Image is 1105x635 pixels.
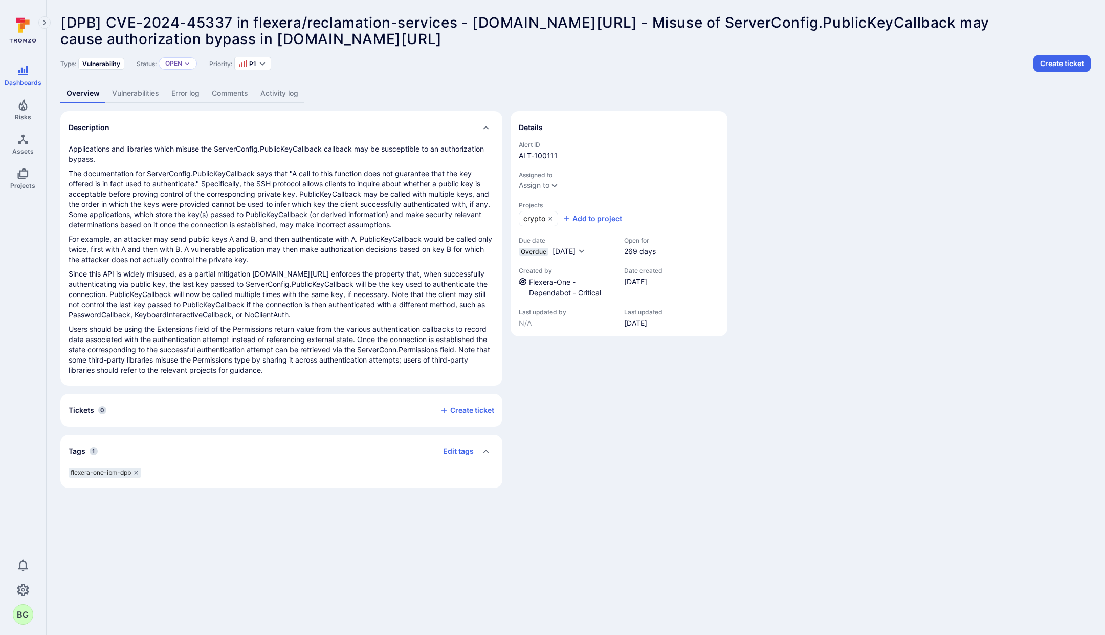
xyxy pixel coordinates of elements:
[552,247,576,256] span: [DATE]
[78,58,124,70] div: Vulnerability
[519,211,558,226] a: crypto
[258,59,267,68] button: Expand dropdown
[165,84,206,103] a: Error log
[624,308,662,316] span: Last updated
[521,248,546,256] span: Overdue
[209,60,232,68] span: Priority:
[106,84,165,103] a: Vulnerabilities
[550,181,559,189] button: Expand dropdown
[69,324,494,375] p: Users should be using the Extensions field of the Permissions return value from the various authe...
[90,447,98,455] span: 1
[519,151,719,161] span: ALT-100111
[5,79,41,87] span: Dashboards
[529,278,601,297] a: Flexera-One - Dependabot - Critical
[69,144,494,164] p: Applications and libraries which misuse the ServerConfig.PublicKeyCallback callback may be suscep...
[519,267,614,274] span: Created by
[523,214,545,224] span: crypto
[69,122,109,133] h2: Description
[624,318,662,328] span: [DATE]
[69,269,494,320] p: Since this API is widely misused, as a partial mitigation [DOMAIN_NAME][URL] enforces the propert...
[519,171,719,179] span: Assigned to
[624,246,656,257] span: 269 days
[60,111,502,144] div: Collapse description
[624,277,662,287] span: [DATE]
[60,84,1091,103] div: Alert tabs
[435,443,474,459] button: Edit tags
[519,237,614,257] div: Due date field
[41,18,48,27] i: Expand navigation menu
[69,446,85,456] h2: Tags
[60,394,502,427] div: Collapse
[519,318,614,328] span: N/A
[519,122,543,133] h2: Details
[69,168,494,230] p: The documentation for ServerConfig.PublicKeyCallback says that "A call to this function does not ...
[137,60,157,68] span: Status:
[1033,55,1091,72] button: Create ticket
[254,84,304,103] a: Activity log
[249,60,256,68] span: P1
[69,234,494,265] p: For example, an attacker may send public keys A and B, and then authenticate with A. PublicKeyCal...
[519,237,614,244] span: Due date
[511,111,727,336] section: details card
[69,405,94,415] h2: Tickets
[12,147,34,155] span: Assets
[98,406,106,414] span: 0
[60,14,989,31] span: [DPB] CVE-2024-45337 in flexera/reclamation-services - [DOMAIN_NAME][URL] - Misuse of ServerConfi...
[15,113,31,121] span: Risks
[71,469,131,477] span: flexera-one-ibm-dpb
[10,182,35,189] span: Projects
[60,394,502,427] section: tickets card
[552,246,586,257] button: [DATE]
[440,406,494,415] button: Create ticket
[13,604,33,625] button: BG
[519,141,719,149] span: Alert ID
[562,214,622,224] button: Add to project
[60,435,502,468] div: Collapse tags
[239,59,256,68] button: P1
[69,468,141,478] div: flexera-one-ibm-dpb
[13,604,33,625] div: BhuvanPrasad Ganamaneni
[165,59,182,68] button: Open
[624,267,662,274] span: Date created
[519,181,549,189] button: Assign to
[60,84,106,103] a: Overview
[60,60,76,68] span: Type:
[624,237,656,244] span: Open for
[519,308,614,316] span: Last updated by
[206,84,254,103] a: Comments
[38,16,51,29] button: Expand navigation menu
[184,60,190,67] button: Expand dropdown
[60,30,442,48] span: cause authorization bypass in [DOMAIN_NAME][URL]
[519,201,719,209] span: Projects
